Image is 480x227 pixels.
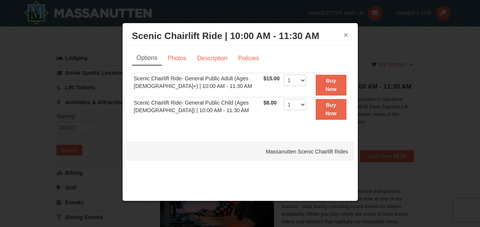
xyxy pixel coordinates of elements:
a: Options [132,51,162,66]
strong: Buy Now [325,78,337,92]
h3: Scenic Chairlift Ride | 10:00 AM - 11:30 AM [132,30,348,42]
button: Buy Now [316,99,346,120]
a: Policies [233,51,264,66]
a: Description [192,51,232,66]
span: $8.00 [263,100,277,106]
button: × [344,31,348,39]
a: Photos [163,51,192,66]
button: Buy Now [316,75,346,95]
td: Scenic Chairlift Ride- General Public Child (Ages [DEMOGRAPHIC_DATA]) | 10:00 AM - 11:30 AM [132,97,262,121]
div: Massanutten Scenic Chairlift Rides [126,142,354,161]
span: $15.00 [263,75,280,81]
td: Scenic Chairlift Ride- General Public Adult (Ages [DEMOGRAPHIC_DATA]+) | 10:00 AM - 11:30 AM [132,73,262,97]
strong: Buy Now [325,102,337,116]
